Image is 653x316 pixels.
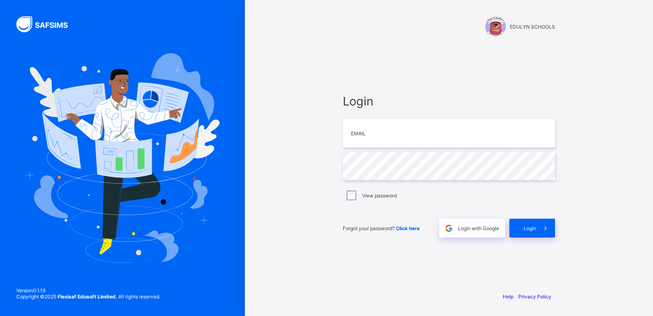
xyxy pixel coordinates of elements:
a: Privacy Policy [518,294,551,300]
span: Version 0.1.19 [16,287,160,294]
span: EDULYN SCHOOLS [510,24,555,30]
span: Login with Google [458,225,499,231]
label: View password [362,193,397,199]
img: SAFSIMS Logo [16,16,78,32]
a: Help [503,294,513,300]
img: Hero Image [25,53,220,262]
img: google.396cfc9801f0270233282035f929180a.svg [444,224,453,233]
span: Login [524,225,536,231]
a: Click here [396,225,420,231]
strong: Flexisaf Edusoft Limited. [58,294,117,300]
span: Forgot your password? [343,225,420,231]
span: Login [343,94,555,108]
span: Copyright © 2025 All rights reserved. [16,294,160,300]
